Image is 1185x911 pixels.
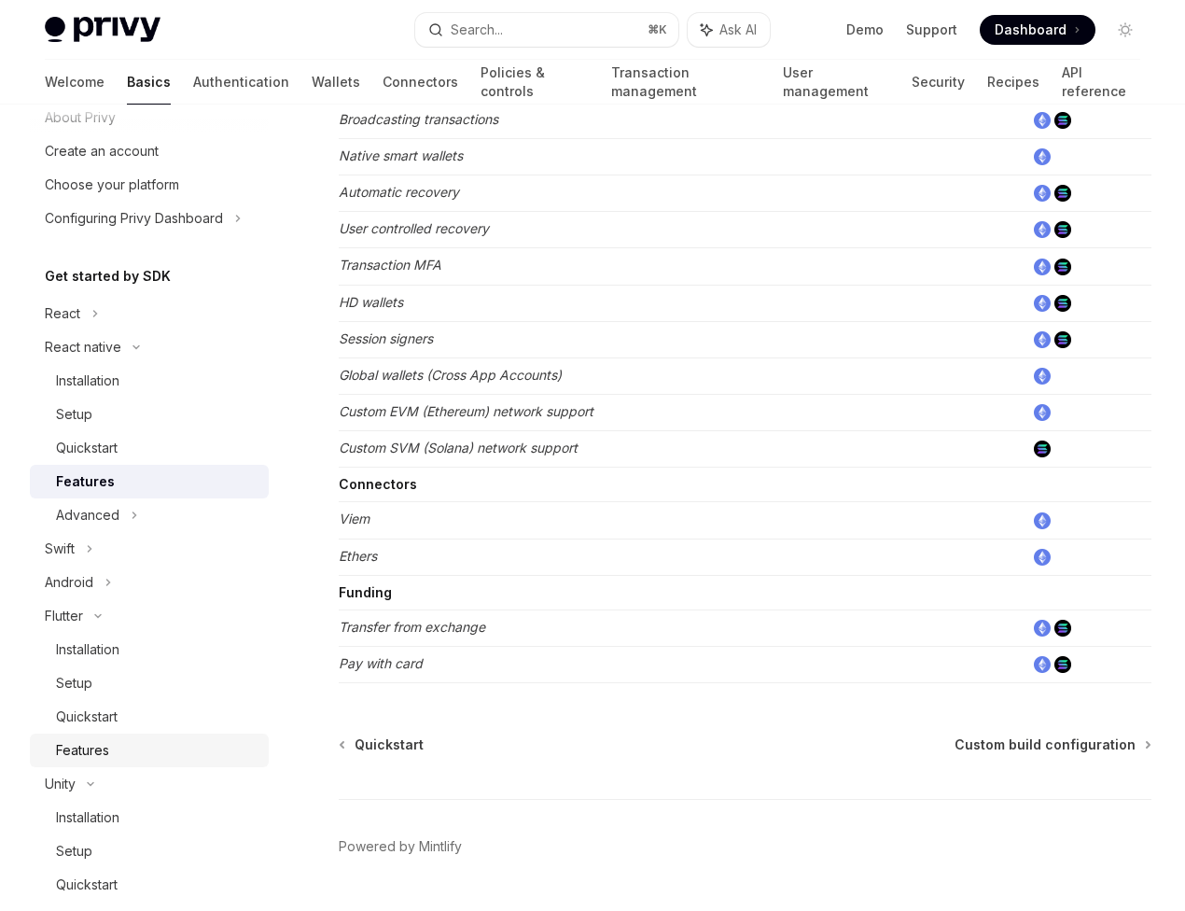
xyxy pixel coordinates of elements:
img: ethereum.png [1034,404,1051,421]
img: ethereum.png [1034,512,1051,529]
a: Installation [30,364,269,398]
div: Search... [451,19,503,41]
a: Support [906,21,957,39]
img: ethereum.png [1034,368,1051,385]
a: Custom build configuration [955,736,1150,754]
img: solana.png [1054,620,1071,637]
div: Installation [56,370,119,392]
div: Swift [45,538,75,560]
img: ethereum.png [1034,148,1051,165]
a: API reference [1062,60,1140,105]
button: Toggle dark mode [1110,15,1140,45]
div: React native [45,336,121,358]
div: Quickstart [56,706,118,728]
span: Quickstart [355,736,424,754]
img: ethereum.png [1034,259,1051,275]
img: ethereum.png [1034,549,1051,566]
h5: Get started by SDK [45,265,171,287]
em: HD wallets [339,294,403,310]
em: Automatic recovery [339,184,459,200]
div: Features [56,739,109,762]
a: Quickstart [30,868,269,902]
div: Unity [45,773,76,795]
a: Installation [30,633,269,666]
img: solana.png [1054,221,1071,238]
a: Installation [30,801,269,834]
a: Quickstart [30,431,269,465]
a: Security [912,60,965,105]
em: Viem [339,511,369,526]
img: solana.png [1054,259,1071,275]
img: ethereum.png [1034,295,1051,312]
span: Custom build configuration [955,736,1136,754]
a: Setup [30,666,269,700]
em: Broadcasting transactions [339,111,498,127]
div: Create an account [45,140,159,162]
img: solana.png [1054,185,1071,202]
a: Dashboard [980,15,1095,45]
strong: Funding [339,584,392,600]
a: Features [30,465,269,498]
div: Quickstart [56,874,118,896]
a: Powered by Mintlify [339,837,462,856]
div: Setup [56,403,92,426]
em: Transfer from exchange [339,619,485,635]
a: Quickstart [30,700,269,734]
em: Session signers [339,330,433,346]
a: Create an account [30,134,269,168]
em: Global wallets (Cross App Accounts) [339,367,562,383]
a: Features [30,734,269,767]
img: ethereum.png [1034,221,1051,238]
em: Custom EVM (Ethereum) network support [339,403,593,419]
div: Setup [56,672,92,694]
div: Advanced [56,504,119,526]
img: ethereum.png [1034,331,1051,348]
a: Demo [846,21,884,39]
a: Welcome [45,60,105,105]
em: User controlled recovery [339,220,489,236]
em: Pay with card [339,655,423,671]
a: Connectors [383,60,458,105]
div: Flutter [45,605,83,627]
div: React [45,302,80,325]
a: Recipes [987,60,1039,105]
a: Authentication [193,60,289,105]
img: ethereum.png [1034,112,1051,129]
img: solana.png [1034,441,1051,457]
div: Installation [56,638,119,661]
button: Ask AI [688,13,770,47]
span: Ask AI [719,21,757,39]
em: Native smart wallets [339,147,463,163]
span: Dashboard [995,21,1066,39]
img: light logo [45,17,160,43]
button: Search...⌘K [415,13,679,47]
span: ⌘ K [648,22,667,37]
div: Features [56,470,115,493]
em: Custom SVM (Solana) network support [339,440,578,455]
div: Android [45,571,93,594]
div: Configuring Privy Dashboard [45,207,223,230]
a: Wallets [312,60,360,105]
a: Setup [30,834,269,868]
div: Installation [56,806,119,829]
a: Setup [30,398,269,431]
img: ethereum.png [1034,620,1051,637]
img: solana.png [1054,331,1071,348]
img: solana.png [1054,656,1071,673]
a: Choose your platform [30,168,269,202]
em: Ethers [339,548,377,564]
img: ethereum.png [1034,185,1051,202]
em: Transaction MFA [339,257,441,273]
a: Basics [127,60,171,105]
img: solana.png [1054,112,1071,129]
strong: Connectors [339,476,417,492]
img: solana.png [1054,295,1071,312]
div: Quickstart [56,437,118,459]
a: Quickstart [341,736,424,754]
img: ethereum.png [1034,656,1051,673]
div: Choose your platform [45,174,179,196]
a: User management [783,60,889,105]
a: Transaction management [611,60,760,105]
div: Setup [56,840,92,862]
a: Policies & controls [481,60,589,105]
